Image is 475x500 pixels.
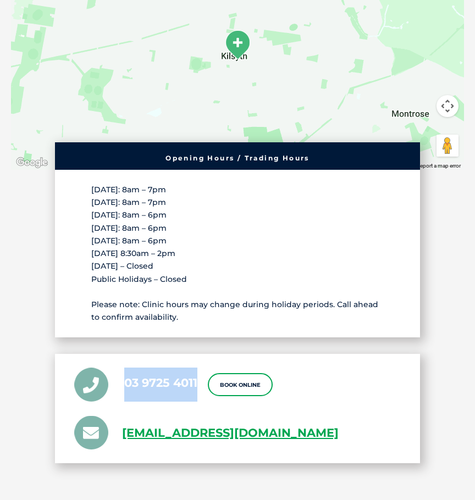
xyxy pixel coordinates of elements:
[91,298,383,324] p: Please note: Clinic hours may change during holiday periods. Call ahead to confirm availability.
[91,184,383,286] p: [DATE]: 8am – 7pm [DATE]: 8am – 7pm [DATE]: 8am – 6pm [DATE]: 8am – 6pm [DATE]: 8am – 6pm [DATE] ...
[437,135,459,157] button: Drag Pegman onto the map to open Street View
[437,95,459,117] button: Map camera controls
[60,155,415,162] h6: Opening Hours / Trading Hours
[208,373,273,396] a: Book Online
[122,424,339,443] a: [EMAIL_ADDRESS][DOMAIN_NAME]
[124,376,197,390] a: 03 9725 4011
